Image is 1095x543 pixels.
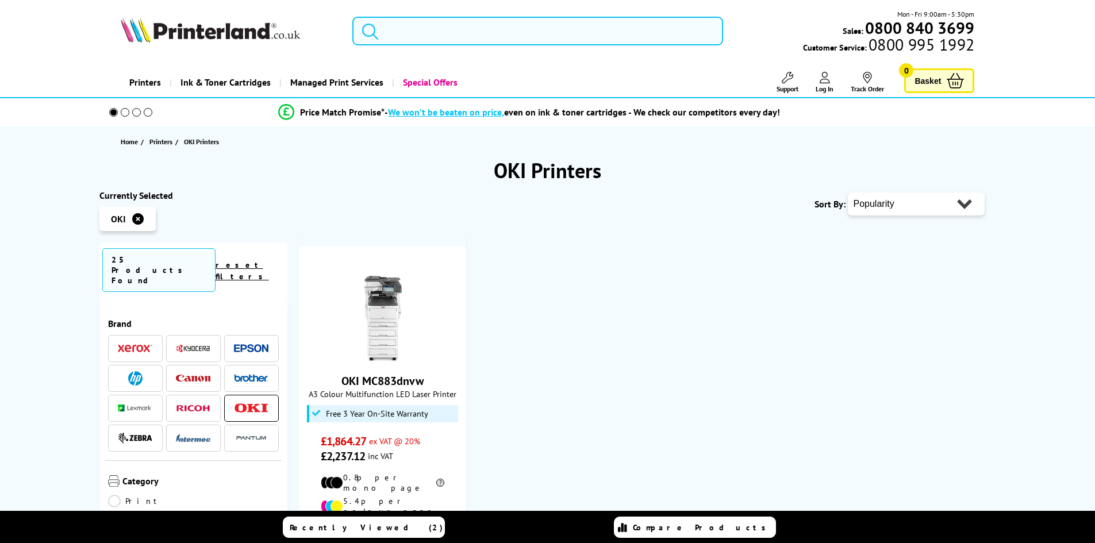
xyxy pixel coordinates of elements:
img: Zebra [118,432,152,444]
span: Basket [915,73,941,88]
a: Track Order [851,72,884,93]
img: Epson [234,344,268,353]
span: Log In [816,84,833,93]
img: HP [128,371,143,386]
a: Lexmark [118,401,152,415]
span: ex VAT @ 20% [369,436,420,446]
img: OKI [234,403,268,413]
a: reset filters [216,260,269,282]
a: Managed Print Services [279,68,392,97]
span: Brand [108,318,279,329]
a: OKI MC883dnvw [340,353,426,364]
span: 0 [899,63,913,78]
a: Printers [121,68,170,97]
span: Category [122,475,279,489]
a: Support [777,72,798,93]
a: Basket 0 [904,68,974,93]
a: Recently Viewed (2) [283,517,445,538]
a: Compare Products [614,517,776,538]
span: Mon - Fri 9:00am - 5:30pm [897,9,974,20]
img: Kyocera [176,344,210,353]
a: Ink & Toner Cartridges [170,68,279,97]
div: - even on ink & toner cartridges - We check our competitors every day! [385,106,780,118]
img: Lexmark [118,405,152,411]
a: OKI MC883dnvw [341,373,424,388]
img: Canon [176,375,210,382]
span: Support [777,84,798,93]
a: Print Only [108,495,194,520]
img: Intermec [176,434,210,442]
span: Printers [149,136,172,148]
a: 0800 840 3699 [863,22,974,33]
span: OKI Printers [184,137,219,146]
a: Special Offers [392,68,466,97]
span: Sales: [843,25,863,36]
img: Printerland Logo [121,17,300,43]
span: Compare Products [633,522,772,533]
a: OKI [234,401,268,415]
a: Kyocera [176,341,210,356]
img: Brother [234,374,268,382]
span: Price Match Promise* [300,106,385,118]
span: Recently Viewed (2) [290,522,443,533]
div: Currently Selected [99,190,288,201]
a: Log In [816,72,833,93]
a: Brother [234,371,268,386]
span: A3 Colour Multifunction LED Laser Printer [305,388,460,399]
a: Printerland Logo [121,17,339,45]
img: Xerox [118,344,152,352]
span: inc VAT [368,450,393,461]
li: 5.4p per colour page [321,496,444,517]
span: £2,237.12 [321,449,365,464]
img: Category [108,475,120,487]
a: Epson [234,341,268,356]
span: 0800 995 1992 [867,39,974,50]
span: Customer Service: [803,39,974,53]
li: modal_Promise [94,102,966,122]
h1: OKI Printers [99,157,996,184]
span: £1,864.27 [321,434,366,449]
img: Pantum [234,431,268,445]
li: 0.8p per mono page [321,472,444,493]
a: Ricoh [176,401,210,415]
span: OKI [111,213,126,225]
span: Free 3 Year On-Site Warranty [326,409,428,418]
img: Ricoh [176,405,210,411]
a: Xerox [118,341,152,356]
span: We won’t be beaten on price, [388,106,504,118]
a: Canon [176,371,210,386]
a: Zebra [118,431,152,445]
span: 25 Products Found [102,248,216,292]
img: OKI MC883dnvw [340,276,426,362]
b: 0800 840 3699 [865,17,974,38]
a: Printers [149,136,175,148]
span: Ink & Toner Cartridges [180,68,271,97]
a: HP [118,371,152,386]
span: Sort By: [814,198,846,210]
a: Home [121,136,141,148]
a: Intermec [176,431,210,445]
